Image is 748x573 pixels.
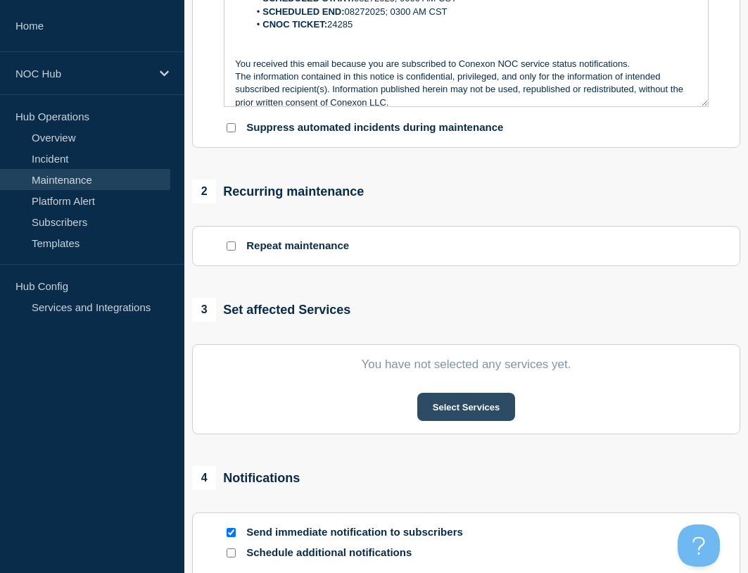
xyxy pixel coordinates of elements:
iframe: Help Scout Beacon - Open [678,524,720,567]
input: Send immediate notification to subscribers [227,528,236,537]
input: Repeat maintenance [227,241,236,251]
span: 4 [192,466,216,490]
p: NOC Hub [15,68,151,80]
p: Suppress automated incidents during maintenance [246,121,503,134]
p: Schedule additional notifications [246,546,471,560]
div: Set affected Services [192,298,350,322]
input: Suppress automated incidents during maintenance [227,123,236,132]
p: You received this email because you are subscribed to Conexon NOC service status notifications. [235,58,697,70]
li: 08272025; 0300 AM CST [249,6,697,18]
li: 24285 [249,18,697,31]
button: Select Services [417,393,515,421]
strong: SCHEDULED END: [262,6,344,17]
p: Send immediate notification to subscribers [246,526,471,539]
input: Schedule additional notifications [227,548,236,558]
span: 3 [192,298,216,322]
p: The information contained in this notice is confidential, privileged, and only for the informatio... [235,70,697,109]
div: Recurring maintenance [192,180,364,203]
p: You have not selected any services yet. [224,358,709,372]
span: 2 [192,180,216,203]
strong: CNOC TICKET: [262,19,327,30]
div: Notifications [192,466,300,490]
p: Repeat maintenance [246,239,349,253]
